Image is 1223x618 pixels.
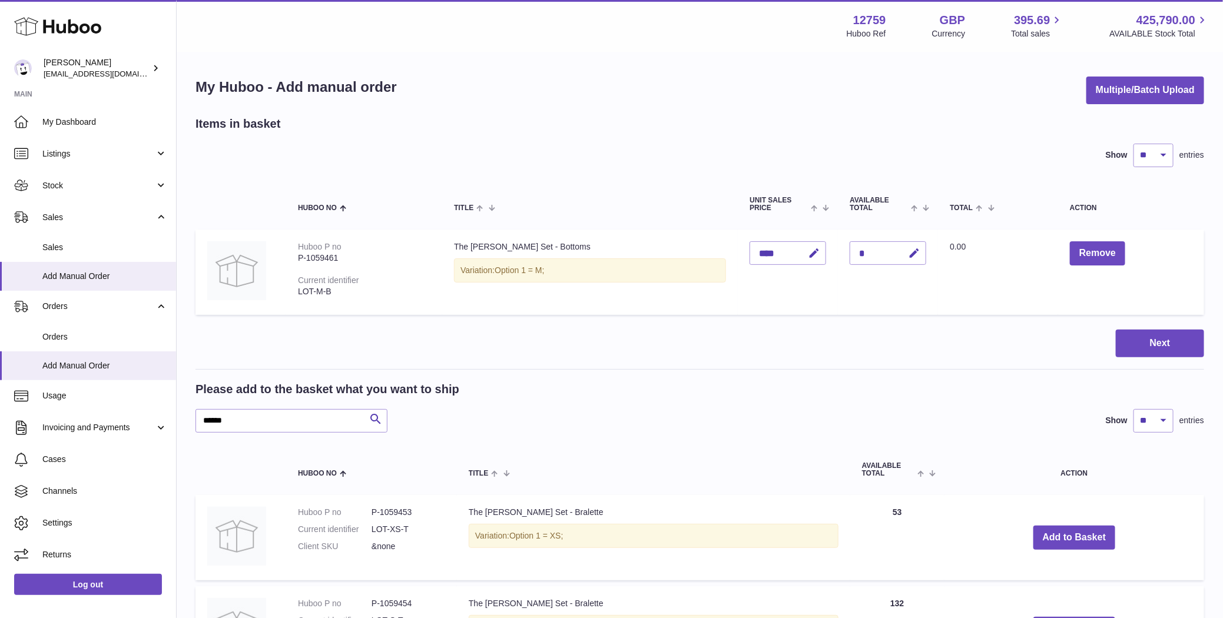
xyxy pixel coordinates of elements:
[298,242,342,251] div: Huboo P no
[195,78,397,97] h1: My Huboo - Add manual order
[42,486,167,497] span: Channels
[495,265,544,275] span: Option 1 = M;
[1109,12,1209,39] a: 425,790.00 AVAILABLE Stock Total
[42,517,167,529] span: Settings
[847,28,886,39] div: Huboo Ref
[1011,28,1063,39] span: Total sales
[195,381,459,397] h2: Please add to the basket what you want to ship
[454,204,473,212] span: Title
[372,507,445,518] dd: P-1059453
[932,28,966,39] div: Currency
[1011,12,1063,39] a: 395.69 Total sales
[298,470,337,477] span: Huboo no
[14,59,32,77] img: sofiapanwar@unndr.com
[454,258,726,283] div: Variation:
[207,507,266,566] img: The Lottie Set - Bralette
[298,507,372,518] dt: Huboo P no
[42,454,167,465] span: Cases
[42,212,155,223] span: Sales
[950,204,973,212] span: Total
[372,524,445,535] dd: LOT-XS-T
[1106,415,1128,426] label: Show
[44,69,173,78] span: [EMAIL_ADDRESS][DOMAIN_NAME]
[944,450,1204,489] th: Action
[42,242,167,253] span: Sales
[195,116,281,132] h2: Items in basket
[372,541,445,552] dd: &none
[372,598,445,609] dd: P-1059454
[509,531,563,540] span: Option 1 = XS;
[1179,149,1204,161] span: entries
[940,12,965,28] strong: GBP
[1136,12,1195,28] span: 425,790.00
[298,286,430,297] div: LOT-M-B
[298,598,372,609] dt: Huboo P no
[1033,526,1116,550] button: Add to Basket
[850,495,944,580] td: 53
[862,462,914,477] span: AVAILABLE Total
[457,495,850,580] td: The [PERSON_NAME] Set - Bralette
[298,204,337,212] span: Huboo no
[298,541,372,552] dt: Client SKU
[1106,149,1128,161] label: Show
[469,470,488,477] span: Title
[42,331,167,343] span: Orders
[469,524,838,548] div: Variation:
[298,252,430,264] div: P-1059461
[1070,241,1125,265] button: Remove
[950,242,966,251] span: 0.00
[1086,77,1204,104] button: Multiple/Batch Upload
[1109,28,1209,39] span: AVAILABLE Stock Total
[442,230,738,315] td: The [PERSON_NAME] Set - Bottoms
[1116,330,1204,357] button: Next
[42,148,155,160] span: Listings
[42,180,155,191] span: Stock
[207,241,266,300] img: The Lottie Set - Bottoms
[42,390,167,401] span: Usage
[853,12,886,28] strong: 12759
[42,422,155,433] span: Invoicing and Payments
[298,275,359,285] div: Current identifier
[298,524,372,535] dt: Current identifier
[44,57,150,79] div: [PERSON_NAME]
[14,574,162,595] a: Log out
[42,301,155,312] span: Orders
[42,360,167,371] span: Add Manual Order
[850,197,908,212] span: AVAILABLE Total
[42,271,167,282] span: Add Manual Order
[42,117,167,128] span: My Dashboard
[750,197,808,212] span: Unit Sales Price
[1070,204,1192,212] div: Action
[1014,12,1050,28] span: 395.69
[1179,415,1204,426] span: entries
[42,549,167,560] span: Returns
